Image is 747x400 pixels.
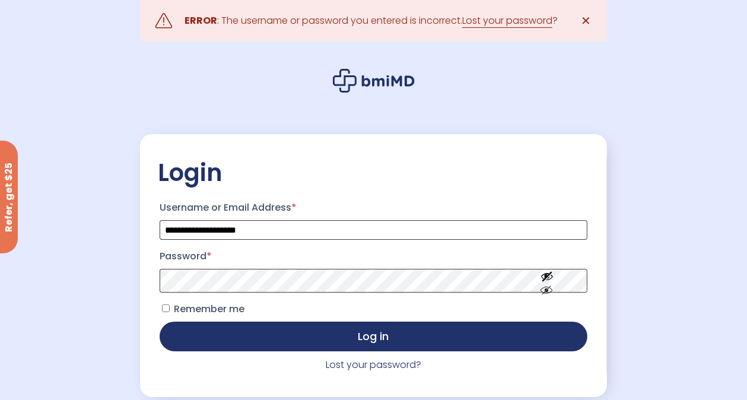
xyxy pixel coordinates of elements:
[185,12,558,29] div: : The username or password you entered is incorrect. ?
[574,9,598,33] a: ✕
[158,158,589,188] h2: Login
[160,322,587,351] button: Log in
[326,358,421,372] a: Lost your password?
[162,304,170,312] input: Remember me
[185,14,217,27] strong: ERROR
[160,247,587,266] label: Password
[514,260,580,301] button: Show password
[174,302,244,316] span: Remember me
[581,12,591,29] span: ✕
[160,198,587,217] label: Username or Email Address
[462,14,552,28] a: Lost your password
